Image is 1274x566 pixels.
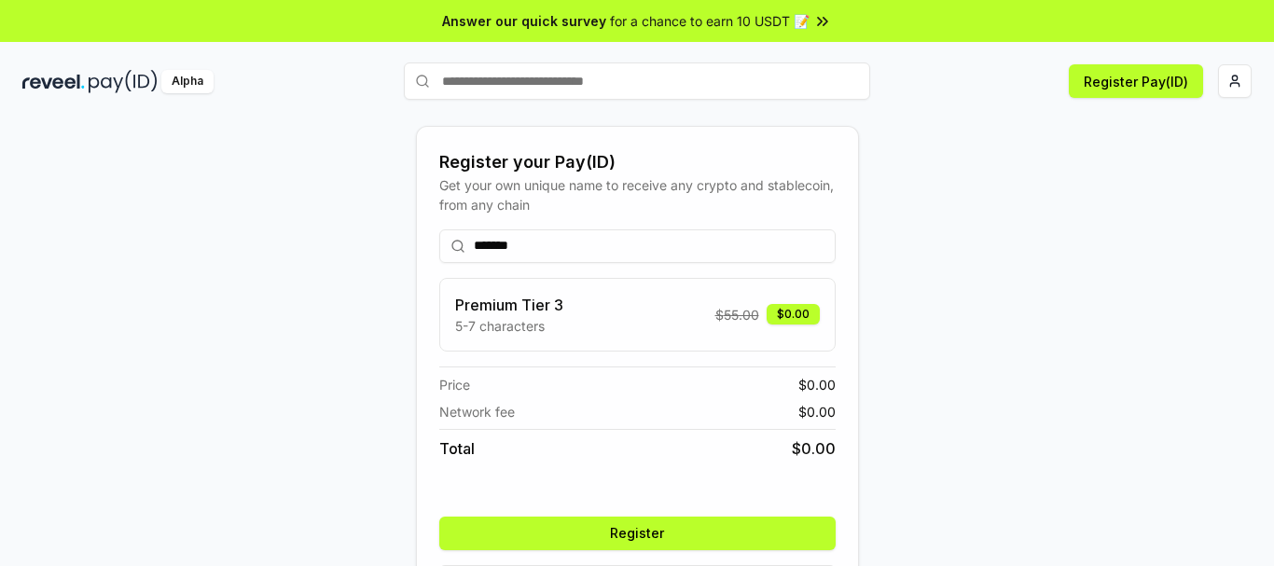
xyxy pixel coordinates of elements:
span: for a chance to earn 10 USDT 📝 [610,11,810,31]
span: Price [439,375,470,394]
div: Get your own unique name to receive any crypto and stablecoin, from any chain [439,175,836,214]
div: $0.00 [767,304,820,324]
img: reveel_dark [22,70,85,93]
img: pay_id [89,70,158,93]
h3: Premium Tier 3 [455,294,563,316]
button: Register Pay(ID) [1069,64,1203,98]
div: Alpha [161,70,214,93]
p: 5-7 characters [455,316,563,336]
span: $ 0.00 [798,375,836,394]
span: Network fee [439,402,515,421]
span: $ 55.00 [715,305,759,324]
span: Answer our quick survey [442,11,606,31]
span: $ 0.00 [792,437,836,460]
span: $ 0.00 [798,402,836,421]
button: Register [439,517,836,550]
span: Total [439,437,475,460]
div: Register your Pay(ID) [439,149,836,175]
